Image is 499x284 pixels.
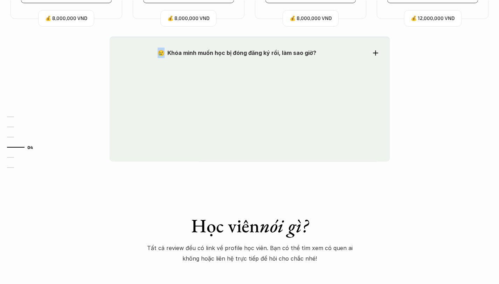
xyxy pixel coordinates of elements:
p: 💰 12,000,000 VND [411,14,455,23]
p: 💰 8,000,000 VND [45,14,87,23]
p: 💰 8,000,000 VND [167,14,209,23]
p: 💰 8,000,000 VND [290,14,332,23]
em: nói gì? [259,214,308,238]
p: Tất cả review đều có link về profile học viên. Bạn có thể tìm xem có quen ai không hoặc liên hệ t... [147,243,353,264]
a: 04 [7,143,40,151]
h1: Học viên [147,215,353,237]
strong: 04 [27,144,33,149]
strong: 😢 Khóa mình muốn học bị đóng đăng ký rồi, làm sao giờ? [157,49,316,56]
